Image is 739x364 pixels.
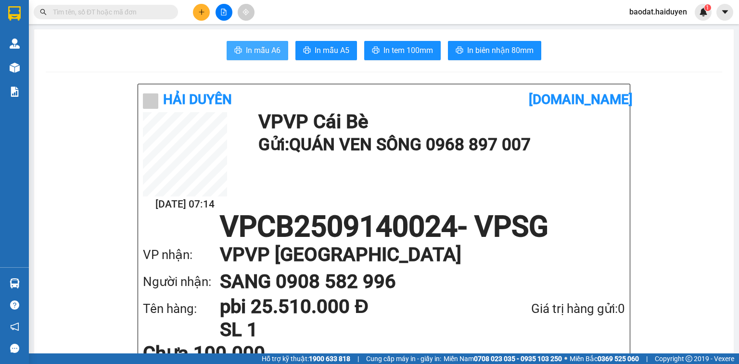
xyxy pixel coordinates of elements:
button: caret-down [716,4,733,21]
span: search [40,9,47,15]
div: Giá trị hàng gửi: 0 [480,299,625,319]
span: printer [303,46,311,55]
h1: pbi 25.510.000 Đ [220,295,480,318]
span: ⚪️ [564,357,567,361]
span: In biên nhận 80mm [467,44,534,56]
button: printerIn mẫu A5 [295,41,357,60]
h1: SANG 0908 582 996 [220,268,606,295]
h1: VP VP Cái Bè [258,112,620,131]
h1: VP VP [GEOGRAPHIC_DATA] [220,241,606,268]
span: Miền Nam [444,353,562,364]
input: Tìm tên, số ĐT hoặc mã đơn [53,7,166,17]
span: notification [10,322,19,331]
button: plus [193,4,210,21]
b: Hải Duyên [163,91,232,107]
img: warehouse-icon [10,278,20,288]
h1: Gửi: QUÁN VEN SÔNG 0968 897 007 [258,131,620,158]
button: file-add [216,4,232,21]
h1: SL 1 [220,318,480,341]
button: aim [238,4,255,21]
span: | [646,353,648,364]
img: solution-icon [10,87,20,97]
span: file-add [220,9,227,15]
span: aim [242,9,249,15]
strong: 0708 023 035 - 0935 103 250 [474,355,562,363]
img: logo-vxr [8,6,21,21]
div: Người nhận: [143,272,220,292]
h2: [DATE] 07:14 [143,196,227,212]
button: printerIn mẫu A6 [227,41,288,60]
strong: 1900 633 818 [309,355,350,363]
img: warehouse-icon [10,63,20,73]
span: In mẫu A6 [246,44,280,56]
span: printer [456,46,463,55]
span: printer [234,46,242,55]
img: warehouse-icon [10,39,20,49]
b: [DOMAIN_NAME] [529,91,633,107]
span: plus [198,9,205,15]
span: baodat.haiduyen [622,6,695,18]
button: printerIn tem 100mm [364,41,441,60]
span: In tem 100mm [383,44,433,56]
span: question-circle [10,300,19,310]
button: printerIn biên nhận 80mm [448,41,541,60]
sup: 1 [704,4,711,11]
span: Cung cấp máy in - giấy in: [366,353,441,364]
div: VP nhận: [143,245,220,265]
span: printer [372,46,380,55]
span: Miền Bắc [570,353,639,364]
div: Tên hàng: [143,299,220,319]
span: caret-down [721,8,729,16]
span: copyright [686,355,692,362]
div: Chưa 100.000 [143,344,302,363]
img: icon-new-feature [699,8,708,16]
span: Hỗ trợ kỹ thuật: [262,353,350,364]
span: 1 [706,4,709,11]
span: | [357,353,359,364]
strong: 0369 525 060 [598,355,639,363]
span: message [10,344,19,353]
h1: VPCB2509140024 - VPSG [143,212,625,241]
span: In mẫu A5 [315,44,349,56]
